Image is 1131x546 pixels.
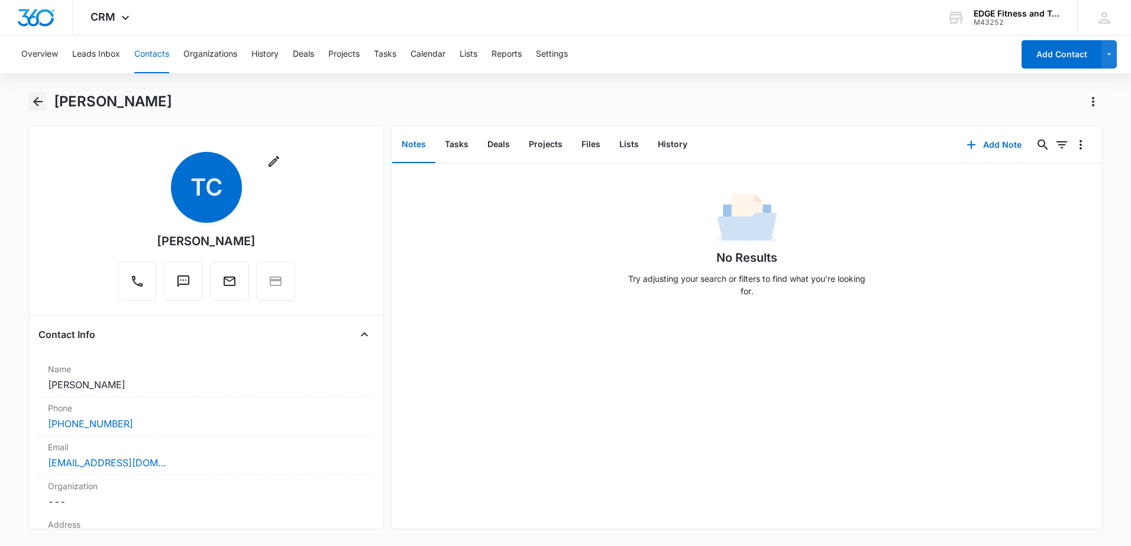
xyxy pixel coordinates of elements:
div: [PERSON_NAME] [157,232,256,250]
span: CRM [91,11,115,23]
label: Name [48,363,364,375]
img: No Data [718,190,777,249]
button: Settings [536,35,568,73]
a: Email [210,280,249,290]
span: TC [171,152,242,223]
button: Notes [392,126,435,163]
dd: [PERSON_NAME] [48,378,364,392]
button: Reports [492,35,522,73]
button: Deals [293,35,314,73]
a: [EMAIL_ADDRESS][DOMAIN_NAME] [48,456,166,470]
div: account id [974,18,1060,27]
button: Leads Inbox [72,35,120,73]
button: Tasks [435,126,478,163]
button: Back [28,92,47,111]
button: Lists [460,35,477,73]
button: Calendar [411,35,445,73]
button: Files [572,126,610,163]
button: History [648,126,697,163]
button: Projects [328,35,360,73]
h1: [PERSON_NAME] [54,93,172,110]
dd: --- [48,495,364,509]
button: Email [210,262,249,301]
button: Actions [1084,92,1103,111]
h4: Contact Info [38,327,95,342]
h1: No Results [716,249,777,266]
button: Projects [519,126,572,163]
a: [PHONE_NUMBER] [48,417,133,431]
button: Close [355,325,374,344]
button: History [251,35,279,73]
button: Call [118,262,157,301]
button: Overview [21,35,58,73]
a: Text [164,280,203,290]
button: Contacts [134,35,169,73]
button: Organizations [183,35,237,73]
button: Add Note [955,131,1033,159]
div: Phone[PHONE_NUMBER] [38,397,374,436]
div: Organization--- [38,475,374,513]
label: Email [48,441,364,453]
button: Lists [610,126,648,163]
div: Name[PERSON_NAME] [38,358,374,397]
button: Text [164,262,203,301]
button: Deals [478,126,519,163]
button: Tasks [374,35,396,73]
button: Overflow Menu [1071,135,1090,154]
a: Call [118,280,157,290]
label: Address [48,518,364,531]
button: Search... [1033,135,1052,154]
label: Phone [48,402,364,414]
button: Add Contact [1022,40,1101,69]
div: Email[EMAIL_ADDRESS][DOMAIN_NAME] [38,436,374,475]
div: account name [974,9,1060,18]
button: Filters [1052,135,1071,154]
p: Try adjusting your search or filters to find what you’re looking for. [623,272,871,297]
label: Organization [48,480,364,492]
